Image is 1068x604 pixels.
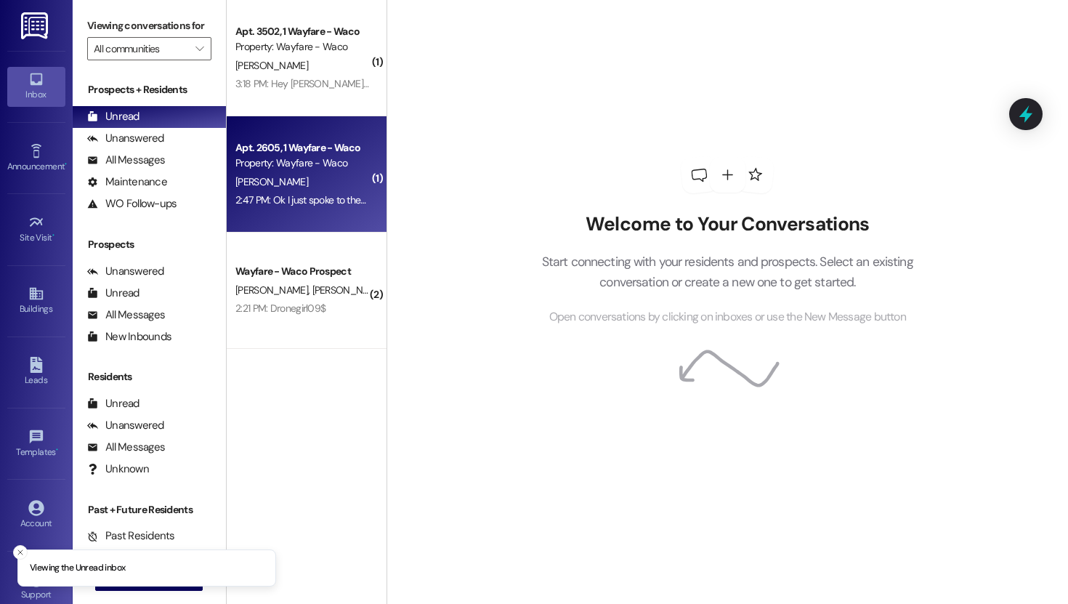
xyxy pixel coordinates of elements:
span: [PERSON_NAME] [235,59,308,72]
div: Unread [87,109,139,124]
span: • [52,230,54,241]
span: [PERSON_NAME] [235,175,308,188]
div: 2:21 PM: Dronegirl09$ [235,302,325,315]
div: Residents [73,369,226,384]
div: Unanswered [87,264,164,279]
p: Start connecting with your residents and prospects. Select an existing conversation or create a n... [519,251,935,293]
span: Open conversations by clicking on inboxes or use the New Message button [549,308,906,326]
div: Wayfare - Waco Prospect [235,264,370,279]
img: ResiDesk Logo [21,12,51,39]
div: Unanswered [87,418,164,433]
input: All communities [94,37,188,60]
div: Maintenance [87,174,167,190]
div: Unanswered [87,131,164,146]
span: [PERSON_NAME] [235,283,312,297]
div: Property: Wayfare - Waco [235,39,370,55]
a: Buildings [7,281,65,321]
span: • [65,159,67,169]
div: All Messages [87,153,165,168]
div: Apt. 3502, 1 Wayfare - Waco [235,24,370,39]
div: 2:47 PM: Ok I just spoke to them and they said they will be emailing y'all again, if yall can upd... [235,193,796,206]
button: Close toast [13,545,28,560]
span: [PERSON_NAME] [312,283,384,297]
a: Leads [7,353,65,392]
i:  [195,43,203,55]
div: Unread [87,396,139,411]
p: Viewing the Unread inbox [30,562,125,575]
label: Viewing conversations for [87,15,211,37]
div: Prospects [73,237,226,252]
a: Account [7,496,65,535]
h2: Welcome to Your Conversations [519,213,935,236]
div: All Messages [87,440,165,455]
div: Prospects + Residents [73,82,226,97]
div: Past Residents [87,528,175,544]
div: All Messages [87,307,165,323]
div: WO Follow-ups [87,196,177,212]
div: Apt. 2605, 1 Wayfare - Waco [235,140,370,156]
a: Inbox [7,67,65,106]
span: • [56,445,58,455]
div: Unknown [87,462,149,477]
div: Property: Wayfare - Waco [235,156,370,171]
div: Past + Future Residents [73,502,226,518]
div: Unread [87,286,139,301]
a: Site Visit • [7,210,65,249]
a: Templates • [7,424,65,464]
div: New Inbounds [87,329,171,345]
